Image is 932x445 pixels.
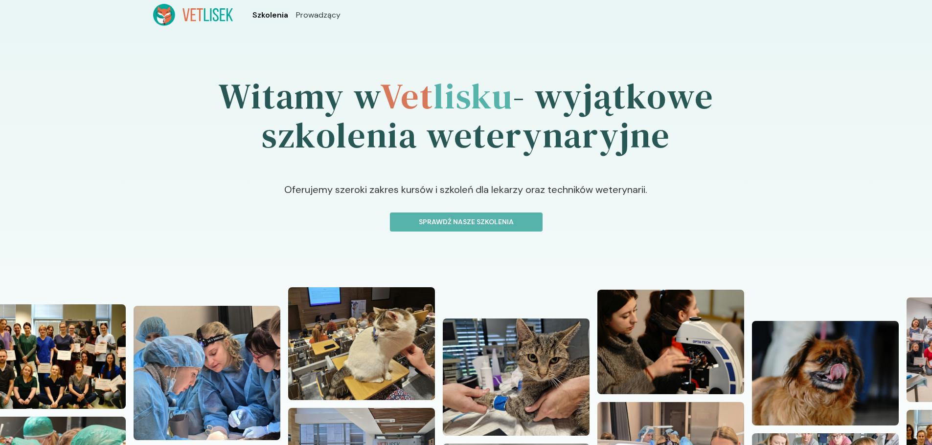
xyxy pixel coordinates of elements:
h1: Witamy w - wyjątkowe szkolenia weterynaryjne [153,49,779,182]
button: Sprawdź nasze szkolenia [390,212,543,232]
p: Oferujemy szeroki zakres kursów i szkoleń dla lekarzy oraz techników weterynarii. [156,182,777,212]
p: Sprawdź nasze szkolenia [398,217,534,227]
img: Z2WOuJbqstJ98vaF_20221127_125425.jpg [443,318,590,436]
a: Szkolenia [252,9,288,21]
span: Vet [380,72,433,120]
span: lisku [433,72,513,120]
img: Z2WOn5bqstJ98vZ7_DSC06617.JPG [752,321,899,425]
img: Z2WOx5bqstJ98vaI_20240512_101618.jpg [288,287,435,400]
img: Z2WOzZbqstJ98vaN_20241110_112957.jpg [134,306,280,440]
img: Z2WOrpbqstJ98vaB_DSC04907.JPG [597,290,744,394]
a: Prowadzący [296,9,341,21]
